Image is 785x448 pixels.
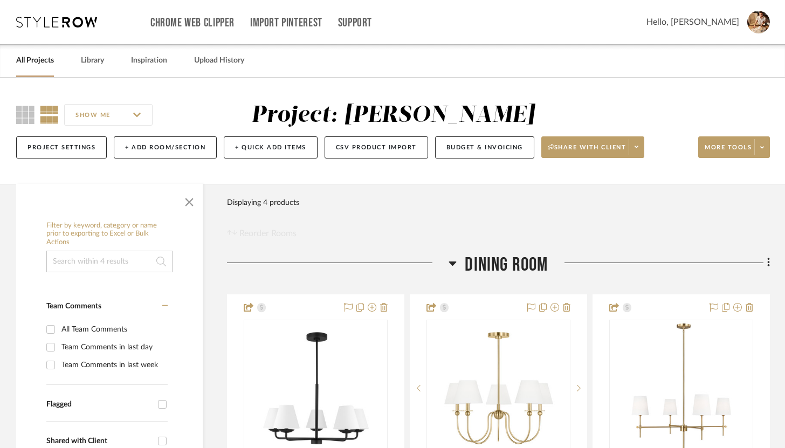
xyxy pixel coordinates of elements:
div: Flagged [46,400,153,409]
a: Inspiration [131,53,167,68]
input: Search within 4 results [46,251,173,272]
button: Close [178,189,200,211]
a: Chrome Web Clipper [150,18,235,27]
button: Share with client [541,136,645,158]
div: Project: [PERSON_NAME] [251,104,535,127]
a: All Projects [16,53,54,68]
button: Reorder Rooms [227,227,297,240]
button: Project Settings [16,136,107,158]
a: Support [338,18,372,27]
a: Upload History [194,53,244,68]
div: All Team Comments [61,321,165,338]
h6: Filter by keyword, category or name prior to exporting to Excel or Bulk Actions [46,222,173,247]
span: Reorder Rooms [239,227,297,240]
a: Library [81,53,104,68]
button: CSV Product Import [325,136,428,158]
a: Import Pinterest [250,18,322,27]
img: avatar [747,11,770,33]
span: More tools [705,143,752,160]
span: Share with client [548,143,626,160]
span: Dining Room [465,253,548,277]
button: + Quick Add Items [224,136,318,158]
div: Displaying 4 products [227,192,299,213]
div: Team Comments in last week [61,356,165,374]
div: Shared with Client [46,437,153,446]
span: Team Comments [46,302,101,310]
button: More tools [698,136,770,158]
div: Team Comments in last day [61,339,165,356]
button: + Add Room/Section [114,136,217,158]
button: Budget & Invoicing [435,136,534,158]
span: Hello, [PERSON_NAME] [646,16,739,29]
